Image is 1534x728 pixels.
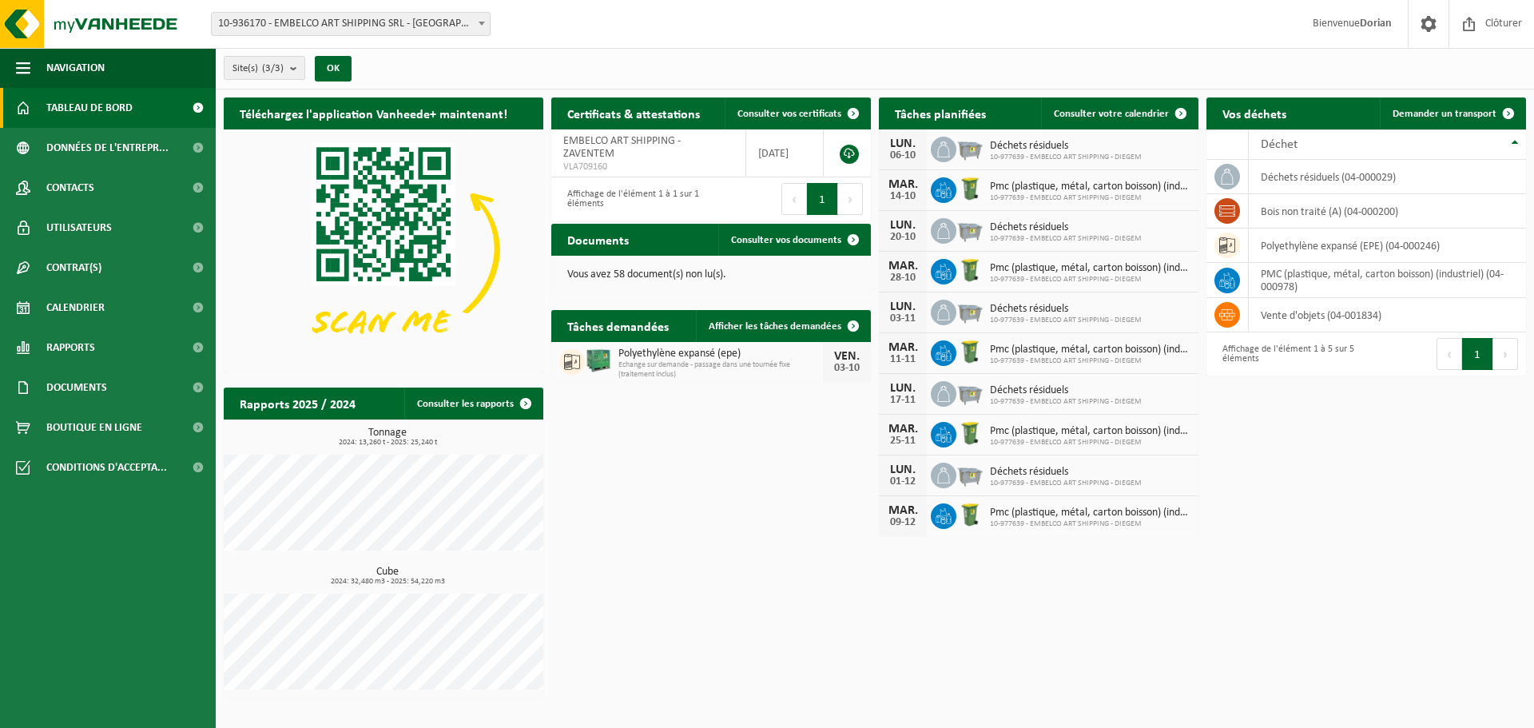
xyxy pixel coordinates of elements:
div: 28-10 [887,273,919,284]
span: Demander un transport [1393,109,1496,119]
td: [DATE] [746,129,824,177]
div: 03-11 [887,313,919,324]
div: LUN. [887,463,919,476]
span: 10-936170 - EMBELCO ART SHIPPING SRL - ETTERBEEK [212,13,490,35]
div: LUN. [887,300,919,313]
span: Consulter vos documents [731,235,841,245]
a: Consulter votre calendrier [1041,97,1197,129]
div: MAR. [887,423,919,436]
button: Previous [1437,338,1462,370]
div: LUN. [887,137,919,150]
img: WB-0240-HPE-GN-50 [956,257,984,284]
span: Conditions d'accepta... [46,448,167,487]
div: 20-10 [887,232,919,243]
span: Pmc (plastique, métal, carton boisson) (industriel) [990,425,1190,438]
div: VEN. [831,350,863,363]
span: Déchets résiduels [990,140,1142,153]
div: 14-10 [887,191,919,202]
h3: Tonnage [232,428,543,447]
h2: Certificats & attestations [551,97,716,129]
h2: Vos déchets [1206,97,1302,129]
span: Documents [46,368,107,408]
img: WB-0240-HPE-GN-50 [956,338,984,365]
img: WB-0240-HPE-GN-50 [956,175,984,202]
p: Vous avez 58 document(s) non lu(s). [567,269,855,280]
span: 10-977639 - EMBELCO ART SHIPPING - DIEGEM [990,153,1142,162]
img: Download de VHEPlus App [224,129,543,369]
div: 09-12 [887,517,919,528]
img: WB-2500-GAL-GY-01 [956,297,984,324]
span: Afficher les tâches demandées [709,321,841,332]
div: 01-12 [887,476,919,487]
span: 10-977639 - EMBELCO ART SHIPPING - DIEGEM [990,193,1190,203]
img: WB-0240-HPE-GN-50 [956,501,984,528]
div: 25-11 [887,436,919,447]
a: Demander un transport [1380,97,1524,129]
span: Déchets résiduels [990,466,1142,479]
div: 11-11 [887,354,919,365]
div: MAR. [887,178,919,191]
td: déchets résiduels (04-000029) [1249,160,1526,194]
h2: Tâches demandées [551,310,685,341]
strong: Dorian [1360,18,1392,30]
button: Previous [781,183,807,215]
span: Contrat(s) [46,248,101,288]
div: MAR. [887,504,919,517]
a: Consulter vos certificats [725,97,869,129]
span: Tableau de bord [46,88,133,128]
span: Pmc (plastique, métal, carton boisson) (industriel) [990,262,1190,275]
img: WB-0240-HPE-GN-50 [956,420,984,447]
h2: Tâches planifiées [879,97,1002,129]
span: 10-977639 - EMBELCO ART SHIPPING - DIEGEM [990,316,1142,325]
div: 03-10 [831,363,863,374]
div: 06-10 [887,150,919,161]
span: 10-977639 - EMBELCO ART SHIPPING - DIEGEM [990,356,1190,366]
span: Echange sur demande - passage dans une tournée fixe (traitement inclus) [618,360,823,380]
h2: Téléchargez l'application Vanheede+ maintenant! [224,97,523,129]
span: 10-936170 - EMBELCO ART SHIPPING SRL - ETTERBEEK [211,12,491,36]
span: 10-977639 - EMBELCO ART SHIPPING - DIEGEM [990,438,1190,448]
iframe: chat widget [8,693,267,728]
img: WB-2500-GAL-GY-01 [956,379,984,406]
div: Affichage de l'élément 1 à 5 sur 5 éléments [1214,336,1358,372]
span: 10-977639 - EMBELCO ART SHIPPING - DIEGEM [990,234,1142,244]
span: Déchets résiduels [990,303,1142,316]
h2: Rapports 2025 / 2024 [224,388,372,419]
button: Next [838,183,863,215]
span: Consulter votre calendrier [1054,109,1169,119]
span: Pmc (plastique, métal, carton boisson) (industriel) [990,181,1190,193]
button: Site(s)(3/3) [224,56,305,80]
span: Utilisateurs [46,208,112,248]
td: bois non traité (A) (04-000200) [1249,194,1526,229]
div: MAR. [887,341,919,354]
td: vente d'objets (04-001834) [1249,298,1526,332]
count: (3/3) [262,63,284,74]
span: Site(s) [232,57,284,81]
span: 10-977639 - EMBELCO ART SHIPPING - DIEGEM [990,479,1142,488]
span: Données de l'entrepr... [46,128,169,168]
span: Pmc (plastique, métal, carton boisson) (industriel) [990,344,1190,356]
span: Consulter vos certificats [737,109,841,119]
img: WB-2500-GAL-GY-01 [956,216,984,243]
span: Boutique en ligne [46,408,142,448]
button: OK [315,56,352,82]
span: Polyethylène expansé (epe) [618,348,823,360]
a: Consulter les rapports [404,388,542,420]
span: Contacts [46,168,94,208]
div: MAR. [887,260,919,273]
button: 1 [807,183,838,215]
span: Déchets résiduels [990,384,1142,397]
span: EMBELCO ART SHIPPING - ZAVENTEM [563,135,681,160]
a: Consulter vos documents [718,224,869,256]
div: Affichage de l'élément 1 à 1 sur 1 éléments [559,181,703,217]
img: WB-2500-GAL-GY-01 [956,134,984,161]
td: PMC (plastique, métal, carton boisson) (industriel) (04-000978) [1249,263,1526,298]
span: Calendrier [46,288,105,328]
span: Déchets résiduels [990,221,1142,234]
span: 10-977639 - EMBELCO ART SHIPPING - DIEGEM [990,519,1190,529]
div: LUN. [887,382,919,395]
button: 1 [1462,338,1493,370]
button: Next [1493,338,1518,370]
h2: Documents [551,224,645,255]
div: LUN. [887,219,919,232]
